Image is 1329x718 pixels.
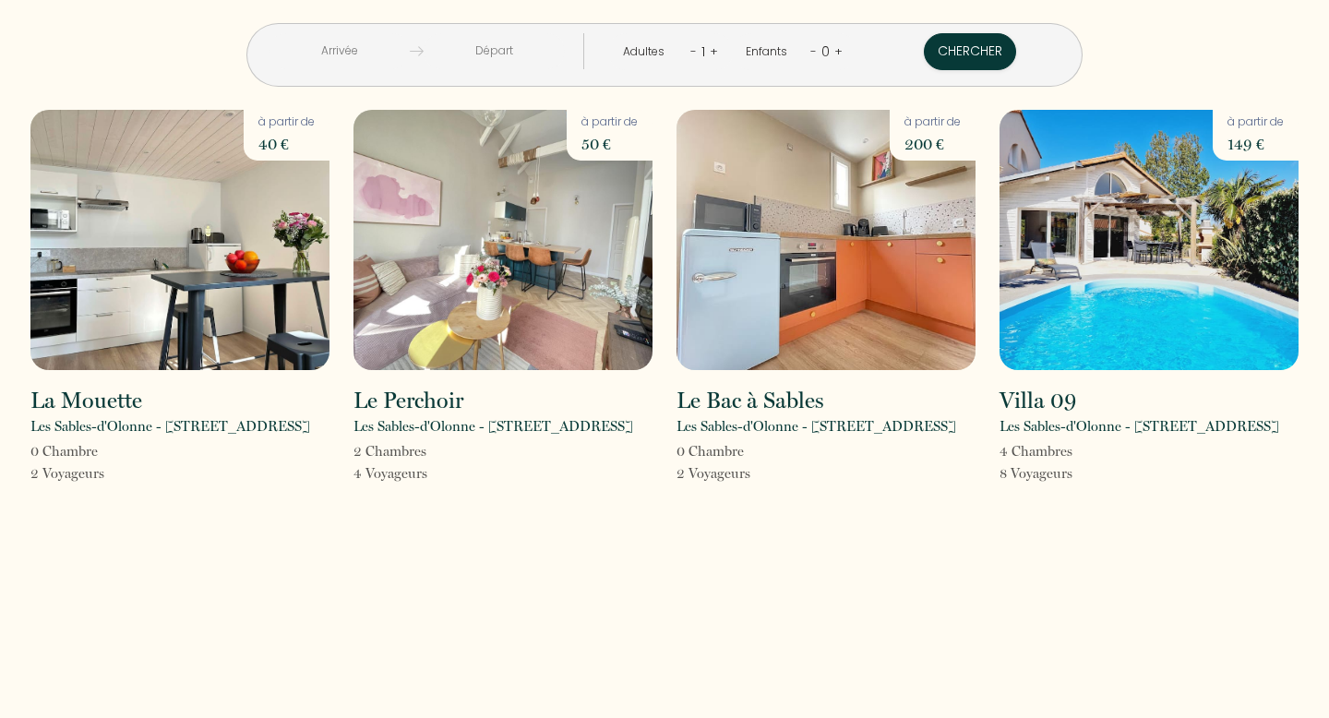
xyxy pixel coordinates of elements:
p: 0 Chambre [30,440,104,462]
h2: La Mouette [30,389,142,412]
img: guests [410,44,424,58]
p: 4 Chambre [1000,440,1072,462]
p: Les Sables-d'Olonne - [STREET_ADDRESS] [1000,415,1279,437]
img: rental-image [676,110,976,370]
p: 200 € [904,131,961,157]
p: 0 Chambre [676,440,750,462]
a: + [710,42,718,60]
button: Chercher [924,33,1016,70]
p: 2 Voyageur [676,462,750,485]
div: Adultes [623,43,671,61]
span: s [745,465,750,482]
p: à partir de [1227,114,1284,131]
p: à partir de [581,114,638,131]
img: rental-image [353,110,653,370]
p: 8 Voyageur [1000,462,1072,485]
span: s [422,465,427,482]
span: s [1067,443,1072,460]
p: 2 Voyageur [30,462,104,485]
span: s [1067,465,1072,482]
p: 50 € [581,131,638,157]
div: 1 [697,37,710,66]
p: 149 € [1227,131,1284,157]
div: Enfants [746,43,794,61]
p: à partir de [258,114,315,131]
a: + [834,42,843,60]
p: à partir de [904,114,961,131]
p: 4 Voyageur [353,462,427,485]
p: Les Sables-d'Olonne - [STREET_ADDRESS] [353,415,633,437]
input: Départ [424,33,565,69]
h2: Le Perchoir [353,389,463,412]
p: 2 Chambre [353,440,427,462]
h2: Le Bac à Sables [676,389,824,412]
p: Les Sables-d'Olonne - [STREET_ADDRESS] [676,415,956,437]
div: 0 [817,37,834,66]
input: Arrivée [269,33,410,69]
span: s [421,443,426,460]
h2: Villa 09 [1000,389,1077,412]
p: Les Sables-d'Olonne - [STREET_ADDRESS] [30,415,310,437]
img: rental-image [1000,110,1299,370]
span: s [99,465,104,482]
img: rental-image [30,110,329,370]
p: 40 € [258,131,315,157]
a: - [810,42,817,60]
a: - [690,42,697,60]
